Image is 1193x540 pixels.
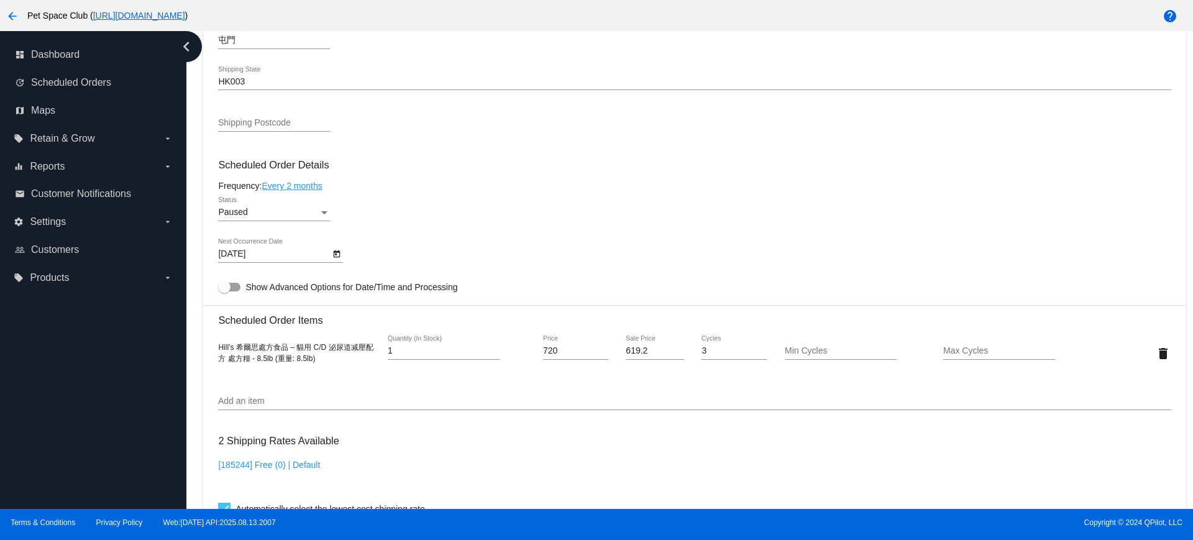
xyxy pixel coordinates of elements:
i: map [15,106,25,116]
a: Terms & Conditions [11,518,75,527]
a: Web:[DATE] API:2025.08.13.2007 [163,518,276,527]
a: email Customer Notifications [15,184,173,204]
input: Shipping City [218,35,330,45]
mat-select: Status [218,208,330,217]
span: Paused [218,207,247,217]
input: Sale Price [626,346,683,356]
mat-icon: delete [1156,346,1171,361]
input: Cycles [702,346,767,356]
button: Open calendar [330,247,343,260]
i: people_outline [15,245,25,255]
h3: Scheduled Order Details [218,159,1171,171]
mat-icon: arrow_back [5,9,20,24]
span: Customers [31,244,79,255]
i: dashboard [15,50,25,60]
span: Settings [30,216,66,227]
i: arrow_drop_down [163,273,173,283]
input: Max Cycles [943,346,1055,356]
i: local_offer [14,134,24,144]
span: Dashboard [31,49,80,60]
i: update [15,78,25,88]
i: equalizer [14,162,24,172]
span: Automatically select the lowest cost shipping rate [235,501,424,516]
input: Shipping Postcode [218,118,330,128]
i: email [15,189,25,199]
a: dashboard Dashboard [15,45,173,65]
span: Copyright © 2024 QPilot, LLC [607,518,1182,527]
span: Reports [30,161,65,172]
i: arrow_drop_down [163,134,173,144]
span: Products [30,272,69,283]
input: Price [543,346,608,356]
input: Min Cycles [785,346,897,356]
i: chevron_left [176,37,196,57]
a: map Maps [15,101,173,121]
span: Scheduled Orders [31,77,111,88]
span: Hill’s 希爾思處方食品 – 貓用 C/D 泌尿道减壓配方 處方糧 - 8.5lb (重量: 8.5lb) [218,343,373,363]
h3: 2 Shipping Rates Available [218,428,339,454]
span: Pet Space Club ( ) [27,11,188,21]
i: arrow_drop_down [163,162,173,172]
a: Every 2 months [262,181,322,191]
a: Privacy Policy [96,518,143,527]
a: people_outline Customers [15,240,173,260]
input: Shipping State [218,77,1171,87]
a: [185244] Free (0) | Default [218,460,320,470]
input: Next Occurrence Date [218,249,330,259]
a: update Scheduled Orders [15,73,173,93]
div: Frequency: [218,181,1171,191]
input: Quantity (In Stock) [388,346,500,356]
i: local_offer [14,273,24,283]
span: Maps [31,105,55,116]
span: Customer Notifications [31,188,131,199]
span: Retain & Grow [30,133,94,144]
i: arrow_drop_down [163,217,173,227]
a: [URL][DOMAIN_NAME] [93,11,185,21]
input: Add an item [218,396,1171,406]
mat-icon: help [1163,9,1177,24]
h3: Scheduled Order Items [218,305,1171,326]
i: settings [14,217,24,227]
span: Show Advanced Options for Date/Time and Processing [245,281,457,293]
